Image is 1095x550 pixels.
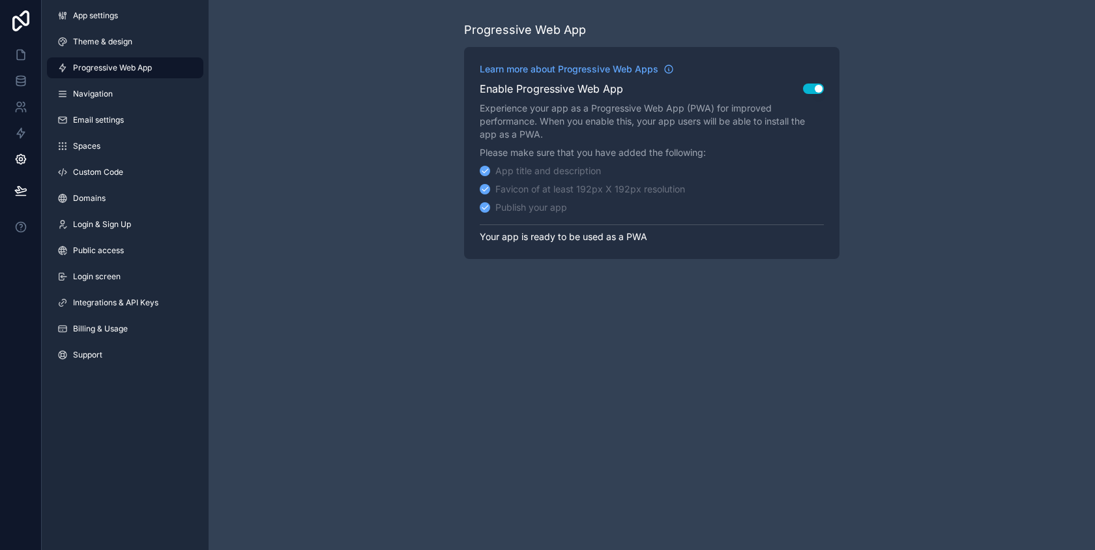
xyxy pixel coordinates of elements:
[495,164,601,177] div: App title and description
[73,89,113,99] span: Navigation
[47,214,203,235] a: Login & Sign Up
[73,324,128,334] span: Billing & Usage
[480,102,824,141] p: Experience your app as a Progressive Web App (PWA) for improved performance. When you enable this...
[73,271,121,282] span: Login screen
[47,344,203,365] a: Support
[47,136,203,157] a: Spaces
[47,5,203,26] a: App settings
[47,31,203,52] a: Theme & design
[73,37,132,47] span: Theme & design
[47,266,203,287] a: Login screen
[464,21,586,39] div: Progressive Web App
[73,245,124,256] span: Public access
[47,110,203,130] a: Email settings
[47,318,203,339] a: Billing & Usage
[480,63,674,76] a: Learn more about Progressive Web Apps
[480,224,824,243] p: Your app is ready to be used as a PWA
[73,219,131,230] span: Login & Sign Up
[73,298,158,308] span: Integrations & API Keys
[47,292,203,313] a: Integrations & API Keys
[73,141,100,151] span: Spaces
[73,115,124,125] span: Email settings
[47,84,203,104] a: Navigation
[47,162,203,183] a: Custom Code
[480,63,658,76] span: Learn more about Progressive Web Apps
[480,146,824,159] p: Please make sure that you have added the following:
[47,57,203,78] a: Progressive Web App
[480,81,623,97] h2: Enable Progressive Web App
[73,167,123,177] span: Custom Code
[495,183,685,196] div: Favicon of at least 192px X 192px resolution
[47,188,203,209] a: Domains
[73,63,152,73] span: Progressive Web App
[47,240,203,261] a: Public access
[73,10,118,21] span: App settings
[73,350,102,360] span: Support
[495,201,567,214] div: Publish your app
[73,193,106,204] span: Domains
